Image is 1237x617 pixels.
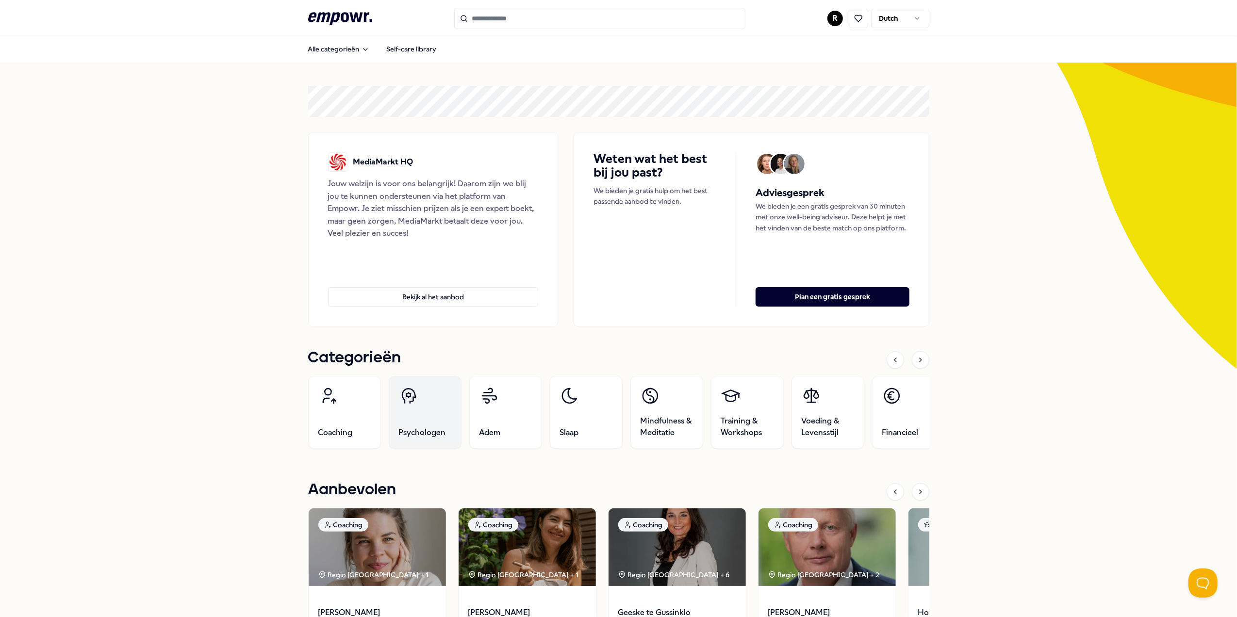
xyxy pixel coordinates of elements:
[768,569,880,580] div: Regio [GEOGRAPHIC_DATA] + 2
[379,39,445,59] a: Self-care library
[771,154,791,174] img: Avatar
[618,569,730,580] div: Regio [GEOGRAPHIC_DATA] + 6
[711,376,784,449] a: Training & Workshops
[318,518,368,532] div: Coaching
[1188,568,1218,598] iframe: Help Scout Beacon - Open
[721,415,774,438] span: Training & Workshops
[594,152,716,179] h4: Weten wat het best bij jou past?
[328,178,539,240] div: Jouw welzijn is voor ons belangrijk! Daarom zijn we blij jou te kunnen ondersteunen via het platf...
[454,8,745,29] input: Search for products, categories or subcategories
[308,346,401,370] h1: Categorieën
[757,154,777,174] img: Avatar
[759,508,896,586] img: package image
[609,508,746,586] img: package image
[802,415,854,438] span: Voeding & Levensstijl
[918,518,1006,532] div: Training & Workshops
[630,376,703,449] a: Mindfulness & Meditatie
[756,287,909,307] button: Plan een gratis gesprek
[768,518,818,532] div: Coaching
[756,201,909,233] p: We bieden je een gratis gesprek van 30 minuten met onze well-being adviseur. Deze helpt je met he...
[318,427,353,438] span: Coaching
[872,376,945,449] a: Financieel
[399,427,446,438] span: Psychologen
[468,569,579,580] div: Regio [GEOGRAPHIC_DATA] + 1
[882,427,919,438] span: Financieel
[641,415,693,438] span: Mindfulness & Meditatie
[353,156,413,168] p: MediaMarkt HQ
[328,152,347,172] img: MediaMarkt HQ
[594,185,716,207] p: We bieden je gratis hulp om het best passende aanbod te vinden.
[560,427,579,438] span: Slaap
[827,11,843,26] button: R
[469,376,542,449] a: Adem
[318,569,429,580] div: Regio [GEOGRAPHIC_DATA] + 1
[300,39,377,59] button: Alle categorieën
[468,518,518,532] div: Coaching
[300,39,445,59] nav: Main
[550,376,623,449] a: Slaap
[308,478,396,502] h1: Aanbevolen
[308,376,381,449] a: Coaching
[756,185,909,201] h5: Adviesgesprek
[389,376,462,449] a: Psychologen
[328,287,539,307] button: Bekijk al het aanbod
[792,376,864,449] a: Voeding & Levensstijl
[328,272,539,307] a: Bekijk al het aanbod
[784,154,805,174] img: Avatar
[309,508,446,586] img: package image
[459,508,596,586] img: package image
[908,508,1046,586] img: package image
[479,427,501,438] span: Adem
[618,518,668,532] div: Coaching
